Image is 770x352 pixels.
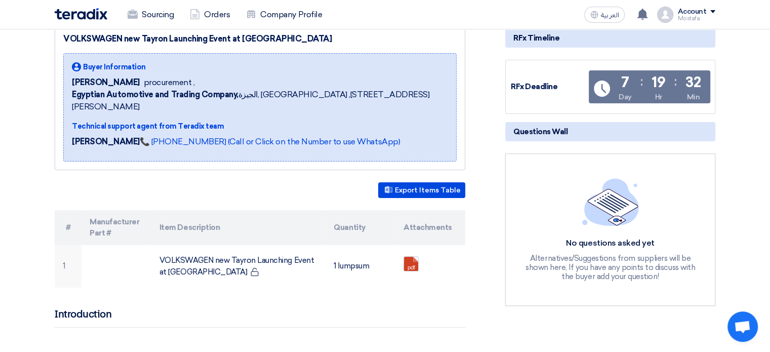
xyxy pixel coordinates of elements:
[72,137,140,146] strong: [PERSON_NAME]
[55,308,465,328] h2: Introduction
[727,311,758,342] a: Open chat
[655,92,662,102] div: Hr
[600,12,619,19] span: العربية
[640,72,643,91] div: :
[674,72,677,91] div: :
[119,4,182,26] a: Sourcing
[505,28,715,48] div: RFx Timeline
[144,76,195,89] span: procurement ,
[326,245,395,288] td: 1 lumpsum
[511,81,587,93] div: RFx Deadline
[72,89,448,113] span: الجيزة, [GEOGRAPHIC_DATA] ,[STREET_ADDRESS][PERSON_NAME]
[55,8,107,20] img: Teradix logo
[524,238,697,249] div: No questions asked yet
[395,210,465,245] th: Attachments
[621,75,629,90] div: 7
[55,245,82,288] td: 1
[151,210,326,245] th: Item Description
[404,257,485,318] a: Tayron_Launch_EventV_1755762186123.pdf
[72,121,448,132] div: Technical support agent from Teradix team
[72,90,238,99] b: Egyptian Automotive and Trading Company,
[677,16,715,21] div: Mostafa
[657,7,673,23] img: profile_test.png
[63,33,457,45] div: VOLKSWAGEN new Tayron Launching Event at [GEOGRAPHIC_DATA]
[513,126,568,137] span: Questions Wall
[652,75,665,90] div: 19
[182,4,238,26] a: Orders
[55,210,82,245] th: #
[151,245,326,288] td: VOLKSWAGEN new Tayron Launching Event at [GEOGRAPHIC_DATA]
[685,75,701,90] div: 32
[619,92,632,102] div: Day
[378,182,465,198] button: Export Items Table
[83,62,146,72] span: Buyer Information
[582,178,639,226] img: empty_state_list.svg
[686,92,700,102] div: Min
[238,4,330,26] a: Company Profile
[72,76,140,89] span: [PERSON_NAME]
[677,8,706,16] div: Account
[140,137,400,146] a: 📞 [PHONE_NUMBER] (Call or Click on the Number to use WhatsApp)
[584,7,625,23] button: العربية
[82,210,151,245] th: Manufacturer Part #
[524,254,697,281] div: Alternatives/Suggestions from suppliers will be shown here, If you have any points to discuss wit...
[326,210,395,245] th: Quantity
